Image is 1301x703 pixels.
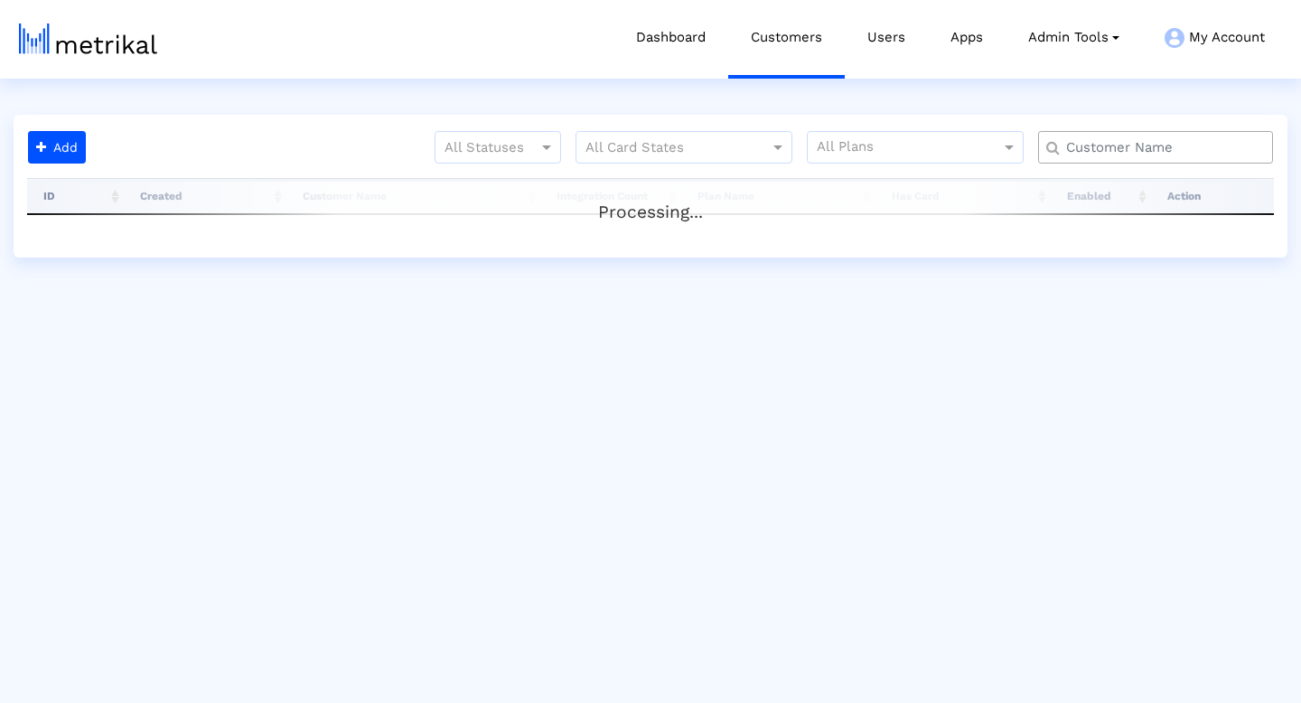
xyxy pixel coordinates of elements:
img: metrical-logo-light.png [19,23,157,54]
input: All Plans [817,136,1004,160]
input: All Card States [585,136,750,160]
th: Enabled [1051,178,1151,214]
th: Plan Name [681,178,875,214]
img: my-account-menu-icon.png [1165,28,1184,48]
th: Integration Count [540,178,681,214]
button: Add [28,131,86,164]
th: Customer Name [286,178,540,214]
input: Customer Name [1053,138,1266,157]
th: ID [27,178,124,214]
th: Action [1151,178,1274,214]
th: Has Card [875,178,1051,214]
th: Created [124,178,287,214]
div: Processing... [27,182,1274,218]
